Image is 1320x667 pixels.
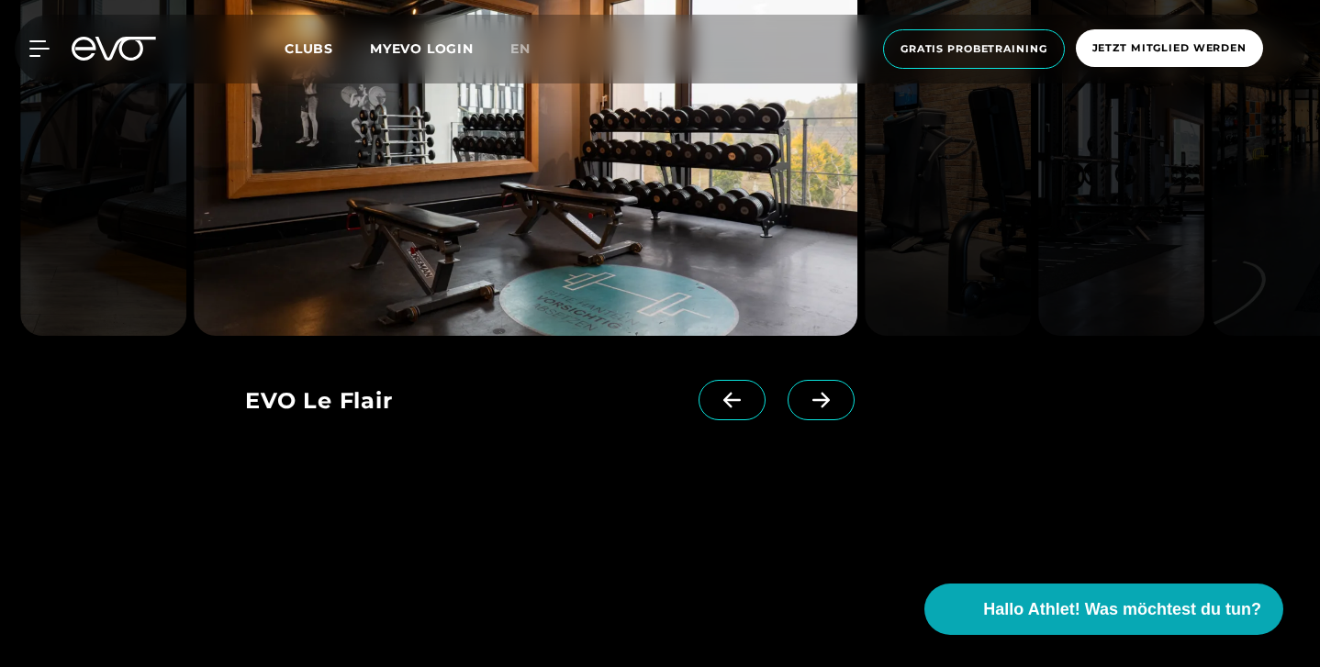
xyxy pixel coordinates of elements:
[285,39,370,57] a: Clubs
[510,40,531,57] span: en
[1092,40,1247,56] span: Jetzt Mitglied werden
[901,41,1047,57] span: Gratis Probetraining
[370,40,474,57] a: MYEVO LOGIN
[924,584,1283,635] button: Hallo Athlet! Was möchtest du tun?
[983,597,1261,622] span: Hallo Athlet! Was möchtest du tun?
[1070,29,1269,69] a: Jetzt Mitglied werden
[285,40,333,57] span: Clubs
[878,29,1070,69] a: Gratis Probetraining
[510,39,553,60] a: en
